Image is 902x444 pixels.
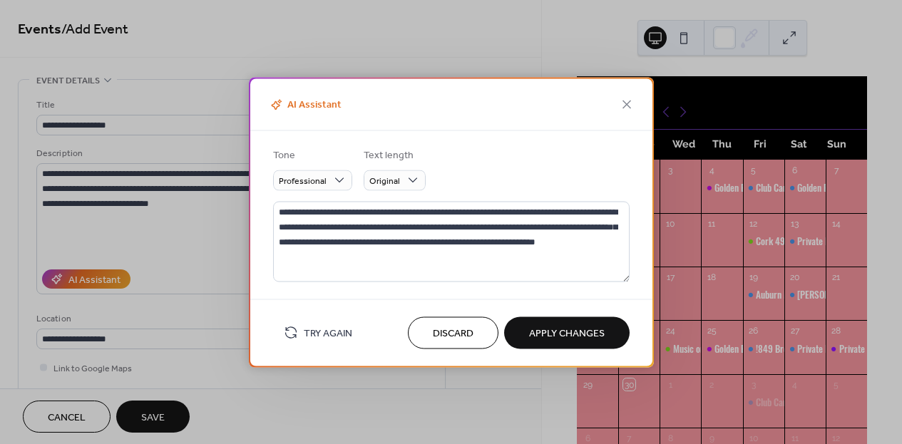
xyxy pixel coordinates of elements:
span: Try Again [304,326,352,341]
span: Discard [433,326,473,341]
button: Try Again [273,321,363,344]
span: Professional [279,173,327,190]
div: Tone [273,148,349,162]
span: Apply Changes [529,326,605,341]
div: Text length [364,148,423,162]
span: AI Assistant [267,97,342,113]
button: Apply Changes [504,316,630,349]
span: Original [369,173,400,190]
button: Discard [408,316,498,349]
